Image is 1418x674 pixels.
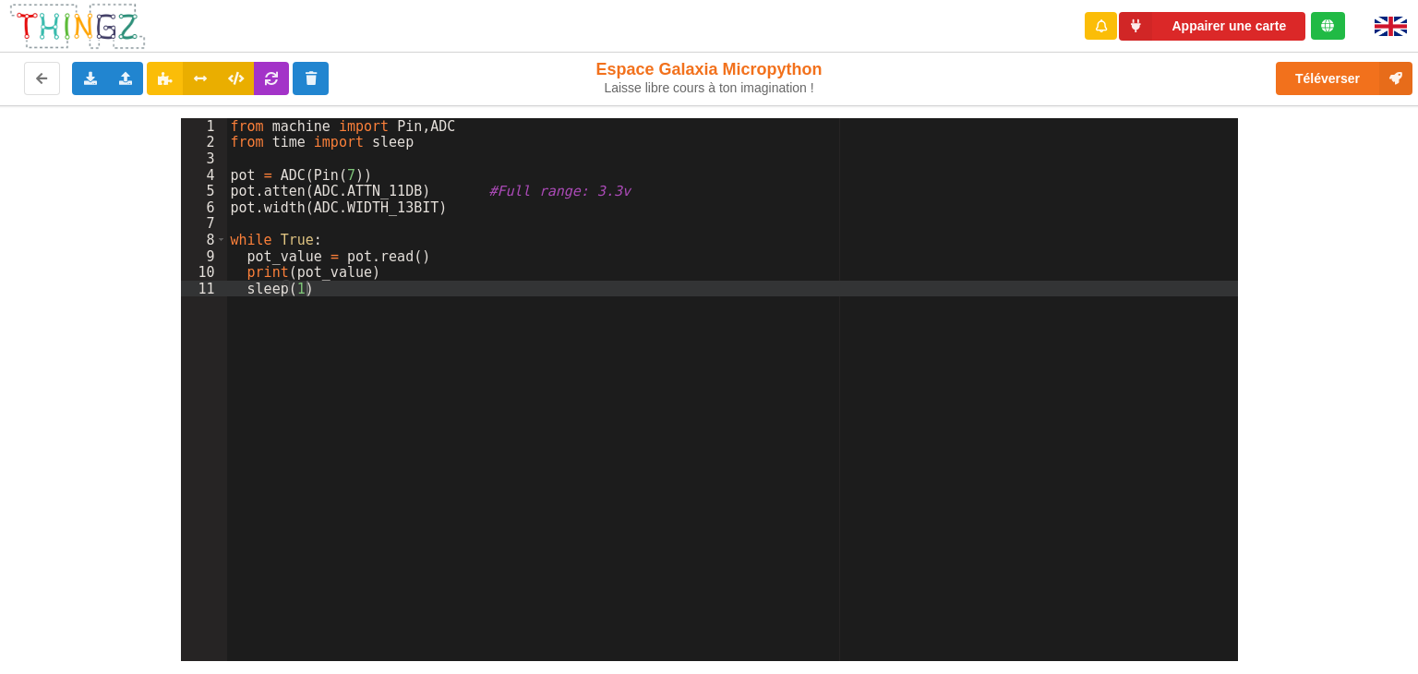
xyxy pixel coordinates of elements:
img: gb.png [1375,17,1407,36]
button: Appairer une carte [1119,12,1305,41]
button: Téléverser [1276,62,1412,95]
div: 7 [181,215,227,232]
div: 9 [181,248,227,265]
div: 10 [181,264,227,281]
div: Laisse libre cours à ton imagination ! [588,80,831,96]
div: 1 [181,118,227,135]
div: 5 [181,183,227,199]
div: 11 [181,281,227,297]
div: 2 [181,134,227,150]
div: 8 [181,232,227,248]
div: 4 [181,167,227,184]
img: thingz_logo.png [8,2,147,51]
div: 6 [181,199,227,216]
div: Espace Galaxia Micropython [588,59,831,96]
div: Tu es connecté au serveur de création de Thingz [1311,12,1345,40]
div: 3 [181,150,227,167]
